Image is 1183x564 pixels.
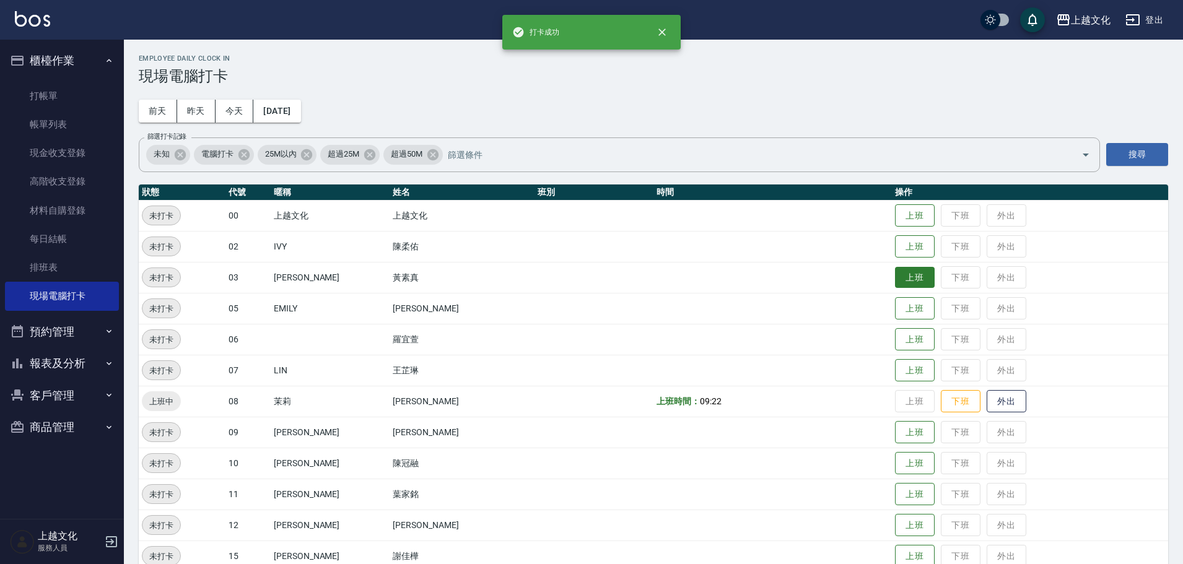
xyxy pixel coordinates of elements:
[320,145,380,165] div: 超過25M
[194,145,254,165] div: 電腦打卡
[390,417,535,448] td: [PERSON_NAME]
[225,231,271,262] td: 02
[146,148,177,160] span: 未知
[383,145,443,165] div: 超過50M
[1020,7,1045,32] button: save
[142,488,180,501] span: 未打卡
[895,267,935,289] button: 上班
[390,231,535,262] td: 陳柔佑
[5,167,119,196] a: 高階收支登錄
[142,395,181,408] span: 上班中
[648,19,676,46] button: close
[225,200,271,231] td: 00
[10,529,35,554] img: Person
[142,364,180,377] span: 未打卡
[38,530,101,542] h5: 上越文化
[225,355,271,386] td: 07
[216,100,254,123] button: 今天
[146,145,190,165] div: 未知
[142,333,180,346] span: 未打卡
[390,448,535,479] td: 陳冠融
[194,148,241,160] span: 電腦打卡
[895,328,935,351] button: 上班
[142,271,180,284] span: 未打卡
[271,293,390,324] td: EMILY
[271,262,390,293] td: [PERSON_NAME]
[225,262,271,293] td: 03
[895,483,935,506] button: 上班
[225,510,271,540] td: 12
[271,448,390,479] td: [PERSON_NAME]
[653,184,892,201] th: 時間
[225,386,271,417] td: 08
[320,148,367,160] span: 超過25M
[1120,9,1168,32] button: 登出
[895,421,935,444] button: 上班
[253,100,300,123] button: [DATE]
[142,457,180,470] span: 未打卡
[225,184,271,201] th: 代號
[5,316,119,348] button: 預約管理
[258,145,317,165] div: 25M以內
[5,196,119,225] a: 材料自購登錄
[5,110,119,139] a: 帳單列表
[895,235,935,258] button: 上班
[271,479,390,510] td: [PERSON_NAME]
[142,240,180,253] span: 未打卡
[390,510,535,540] td: [PERSON_NAME]
[147,132,186,141] label: 篩選打卡記錄
[892,184,1168,201] th: 操作
[5,225,119,253] a: 每日結帳
[177,100,216,123] button: 昨天
[15,11,50,27] img: Logo
[142,550,180,563] span: 未打卡
[5,253,119,282] a: 排班表
[5,380,119,412] button: 客戶管理
[1071,12,1111,28] div: 上越文化
[390,355,535,386] td: 王芷琳
[271,200,390,231] td: 上越文化
[390,479,535,510] td: 葉家銘
[271,184,390,201] th: 暱稱
[383,148,430,160] span: 超過50M
[535,184,653,201] th: 班別
[895,359,935,382] button: 上班
[512,26,559,38] span: 打卡成功
[941,390,980,413] button: 下班
[225,417,271,448] td: 09
[225,324,271,355] td: 06
[1106,143,1168,166] button: 搜尋
[142,209,180,222] span: 未打卡
[142,426,180,439] span: 未打卡
[895,452,935,475] button: 上班
[987,390,1026,413] button: 外出
[5,411,119,443] button: 商品管理
[142,302,180,315] span: 未打卡
[390,293,535,324] td: [PERSON_NAME]
[271,417,390,448] td: [PERSON_NAME]
[225,293,271,324] td: 05
[895,514,935,537] button: 上班
[5,45,119,77] button: 櫃檯作業
[1076,145,1096,165] button: Open
[271,510,390,540] td: [PERSON_NAME]
[5,139,119,167] a: 現金收支登錄
[225,479,271,510] td: 11
[5,82,119,110] a: 打帳單
[445,144,1060,165] input: 篩選條件
[5,282,119,310] a: 現場電腦打卡
[390,200,535,231] td: 上越文化
[390,386,535,417] td: [PERSON_NAME]
[139,54,1168,63] h2: Employee Daily Clock In
[700,396,722,406] span: 09:22
[139,100,177,123] button: 前天
[139,67,1168,85] h3: 現場電腦打卡
[271,231,390,262] td: IVY
[895,297,935,320] button: 上班
[390,324,535,355] td: 羅宜萱
[38,542,101,553] p: 服務人員
[258,148,304,160] span: 25M以內
[390,262,535,293] td: 黃素真
[895,204,935,227] button: 上班
[225,448,271,479] td: 10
